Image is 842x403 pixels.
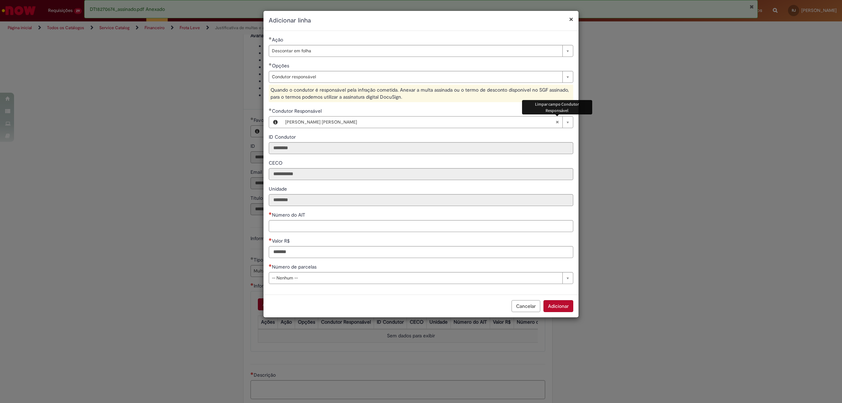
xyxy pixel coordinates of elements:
span: Necessários - Condutor Responsável [272,108,323,114]
span: Obrigatório Preenchido [269,63,272,66]
a: [PERSON_NAME] [PERSON_NAME]Limpar campo Condutor Responsável [282,117,573,128]
span: Número de parcelas [272,264,318,270]
input: Unidade [269,194,573,206]
span: Obrigatório Preenchido [269,108,272,111]
button: Fechar modal [569,15,573,23]
input: Valor R$ [269,246,573,258]
span: Descontar em folha [272,45,559,57]
input: ID Condutor [269,142,573,154]
button: Condutor Responsável, Visualizar este registro Erikson Bruno Cordeiro Guimaraes [269,117,282,128]
span: Ação [272,37,285,43]
span: Somente leitura - ID Condutor [269,134,297,140]
span: Obrigatório Preenchido [269,37,272,40]
span: Valor R$ [272,238,291,244]
input: CECO [269,168,573,180]
span: [PERSON_NAME] [PERSON_NAME] [285,117,555,128]
span: Necessários [269,264,272,267]
div: Limpar campo Condutor Responsável [522,100,592,114]
span: Necessários [269,238,272,241]
span: Somente leitura - Unidade [269,186,288,192]
button: Cancelar [512,300,540,312]
span: Número do AIT [272,212,307,218]
div: Quando o condutor é responsável pela infração cometida. Anexar a multa assinada ou o termo de des... [269,85,573,102]
span: Opções [272,62,290,69]
span: Necessários [269,212,272,215]
button: Adicionar [543,300,573,312]
span: Condutor responsável [272,71,559,82]
span: Somente leitura - CECO [269,160,284,166]
span: -- Nenhum -- [272,272,559,284]
h2: Adicionar linha [269,16,573,25]
abbr: Limpar campo Condutor Responsável [552,117,562,128]
input: Número do AIT [269,220,573,232]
